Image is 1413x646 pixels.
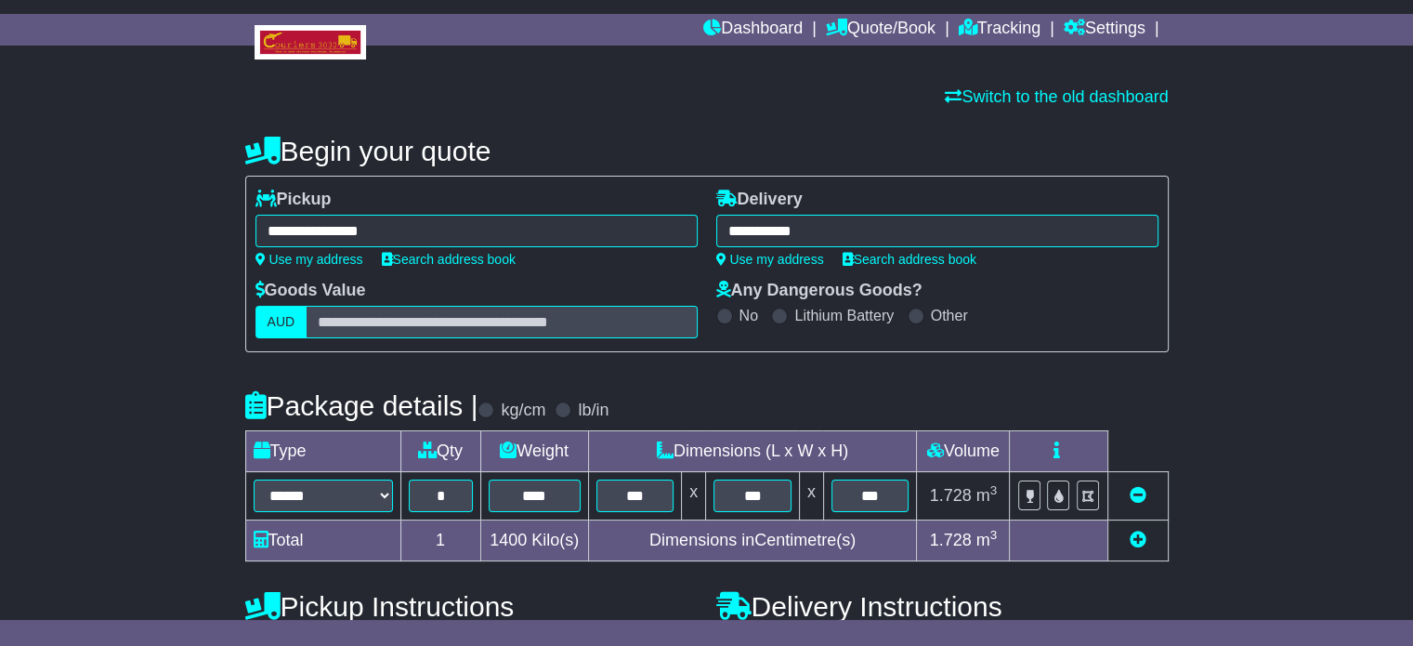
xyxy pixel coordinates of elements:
[578,401,608,421] label: lb/in
[255,281,366,301] label: Goods Value
[588,521,917,561] td: Dimensions in Centimetre(s)
[245,431,400,472] td: Type
[959,14,1040,46] a: Tracking
[245,390,478,421] h4: Package details |
[716,281,922,301] label: Any Dangerous Goods?
[1130,531,1146,549] a: Add new item
[480,521,588,561] td: Kilo(s)
[945,87,1168,106] a: Switch to the old dashboard
[1130,486,1146,505] a: Remove this item
[990,483,998,497] sup: 3
[716,591,1169,622] h4: Delivery Instructions
[490,531,527,549] span: 1400
[245,591,698,622] h4: Pickup Instructions
[794,307,894,324] label: Lithium Battery
[931,307,968,324] label: Other
[501,401,545,421] label: kg/cm
[976,486,998,505] span: m
[400,431,480,472] td: Qty
[1064,14,1145,46] a: Settings
[930,531,972,549] span: 1.728
[480,431,588,472] td: Weight
[255,252,363,267] a: Use my address
[703,14,803,46] a: Dashboard
[716,190,803,210] label: Delivery
[826,14,935,46] a: Quote/Book
[682,472,706,521] td: x
[990,528,998,542] sup: 3
[382,252,516,267] a: Search address book
[716,252,824,267] a: Use my address
[245,136,1169,166] h4: Begin your quote
[588,431,917,472] td: Dimensions (L x W x H)
[739,307,758,324] label: No
[799,472,823,521] td: x
[976,531,998,549] span: m
[917,431,1010,472] td: Volume
[245,521,400,561] td: Total
[930,486,972,505] span: 1.728
[255,190,332,210] label: Pickup
[843,252,976,267] a: Search address book
[400,521,480,561] td: 1
[255,306,307,338] label: AUD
